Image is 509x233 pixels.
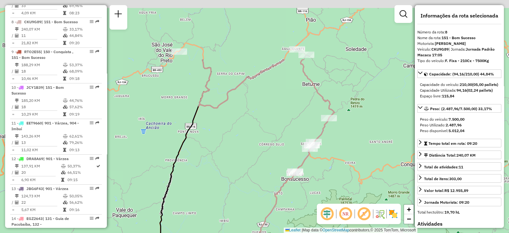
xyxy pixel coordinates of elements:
td: 09:16 [69,207,99,213]
td: 68,09% [69,68,99,74]
span: DRA8A69 [26,156,43,161]
i: Rota otimizada [96,164,100,168]
div: Veículo: [417,46,501,58]
td: 18 [21,68,63,74]
td: / [11,139,15,146]
a: Tempo total em rota: 09:20 [417,139,501,147]
span: Tempo total em rota: 09:20 [429,141,477,146]
td: 44,84% [69,32,99,39]
td: 57,62% [69,104,99,110]
td: 50,37% [67,163,96,169]
div: Peso: (2.487,96/7.500,00) 33,17% [417,114,501,136]
td: 188,29 KM [21,62,63,68]
td: 11 [21,32,63,39]
h4: Atividades [417,221,501,227]
i: % de utilização do peso [63,99,68,102]
em: Rota exportada [95,187,99,190]
em: Opções [90,216,94,220]
div: Map data © contributors,© 2025 TomTom, Microsoft [284,228,417,233]
td: 53,37% [69,62,99,68]
em: Rota exportada [95,85,99,89]
td: 33,17% [69,26,99,32]
em: Opções [90,20,94,24]
i: % de utilização do peso [63,134,68,138]
i: % de utilização do peso [63,27,68,31]
div: Motorista: [417,41,501,46]
div: Distância Total: [424,152,476,158]
span: − [407,215,411,223]
td: = [11,177,15,183]
span: EET9660 [26,121,42,125]
strong: 11 [459,165,463,169]
strong: 303,00 [449,176,462,181]
span: Exibir rótulo [356,206,372,222]
td: / [11,68,15,74]
td: 62,61% [69,133,99,139]
a: Zoom out [404,214,414,224]
span: 8 - [11,19,78,24]
td: / [11,32,15,39]
i: % de utilização da cubagem [63,34,68,38]
i: Tempo total em rota [63,112,66,116]
i: Tempo total em rota [63,148,66,152]
div: Tipo do veículo: [417,58,501,64]
strong: 210,00 [460,82,472,87]
a: Valor total:R$ 12.955,89 [417,186,501,194]
i: Total de Atividades [15,201,19,204]
span: Capacidade: (94,16/210,00) 44,84% [429,72,494,76]
td: = [11,111,15,117]
td: 137,91 KM [21,163,61,169]
td: 124,73 KM [21,193,63,199]
div: Número da rota: [417,29,501,35]
i: % de utilização da cubagem [61,171,66,174]
a: Total de atividades:11 [417,162,501,171]
span: 11 - [11,121,79,131]
div: Valor total: [424,188,468,194]
td: = [11,207,15,213]
span: Total de atividades: [424,165,463,169]
strong: 151 - Bom Sucesso [442,35,476,40]
a: Total de itens:303,00 [417,174,501,183]
i: Tempo total em rota [63,41,66,45]
span: | Jornada: [417,47,495,57]
i: % de utilização do peso [63,194,68,198]
td: 5,67 KM [21,207,63,213]
div: Nome da rota: [417,35,501,41]
strong: CKU9G89 [431,47,449,52]
a: Nova sessão e pesquisa [112,8,125,22]
td: 18 [21,104,63,110]
span: 14 - [11,216,69,232]
i: Distância Total [15,27,19,31]
div: Capacidade: (94,16/210,00) 44,84% [417,79,501,102]
i: % de utilização da cubagem [63,69,68,73]
span: Ocultar deslocamento [319,206,335,222]
em: Opções [90,157,94,160]
strong: R$ 12.955,89 [444,188,468,193]
span: | 901 - Várzea [43,156,69,161]
em: Rota exportada [95,216,99,220]
i: % de utilização do peso [61,164,66,168]
em: Rota exportada [95,121,99,125]
img: Fluxo de ruas [375,209,385,219]
td: 185,20 KM [21,97,63,104]
div: Total hectolitro: [417,209,501,215]
strong: 8 [445,30,447,34]
td: 09:20 [69,40,99,46]
span: EGZ2643 [26,216,43,221]
div: Capacidade do veículo: [420,82,499,88]
strong: (05,00 pallets) [472,82,498,87]
a: Distância Total:240,07 KM [417,151,501,159]
span: | 151 - Bom Sucesso [11,85,64,95]
div: Total de itens: [424,176,462,182]
i: % de utilização da cubagem [63,141,68,145]
td: 10,29 KM [21,111,63,117]
span: | 151 - Bom Sucesso [41,19,78,24]
em: Rota exportada [95,50,99,53]
i: Tempo total em rota [63,77,66,81]
td: 09:13 [69,147,99,153]
a: Peso: (2.487,96/7.500,00) 33,17% [417,104,501,113]
td: 11,02 KM [21,147,63,153]
span: | [302,228,303,232]
strong: 115,84 [442,94,454,98]
i: % de utilização da cubagem [63,105,68,109]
